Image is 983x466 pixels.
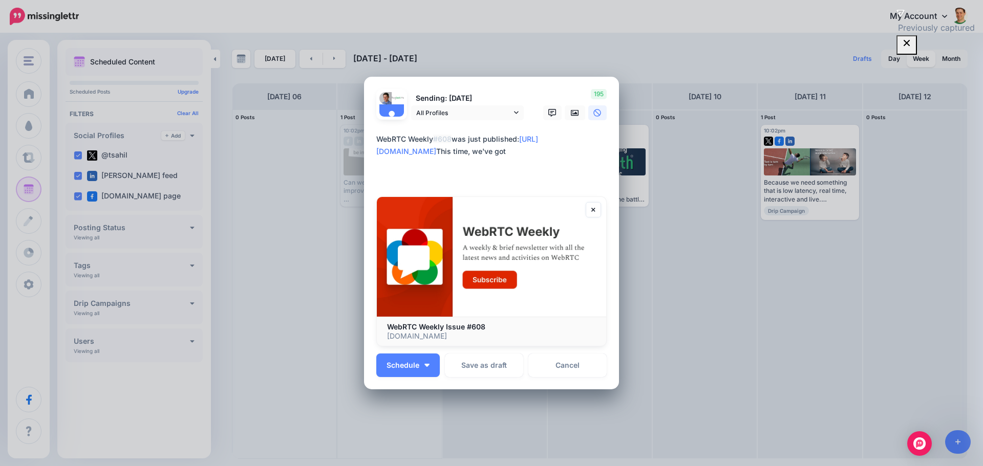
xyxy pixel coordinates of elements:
[411,105,524,120] a: All Profiles
[445,353,523,377] button: Save as draft
[376,133,612,158] div: WebRTC Weekly was just published: This time, we've got
[387,322,485,331] b: WebRTC Weekly Issue #608
[377,197,606,317] img: WebRTC Weekly Issue #608
[528,353,607,377] a: Cancel
[387,362,419,369] span: Schedule
[379,104,404,129] img: user_default_image.png
[416,107,511,118] span: All Profiles
[387,331,596,341] p: [DOMAIN_NAME]
[424,364,430,367] img: arrow-down-white.png
[376,353,440,377] button: Schedule
[907,431,932,456] div: Open Intercom Messenger
[591,89,607,99] span: 195
[411,93,524,104] p: Sending: [DATE]
[379,92,392,104] img: portrait-512x512-19370.jpg
[392,92,404,104] img: 14446026_998167033644330_331161593929244144_n-bsa28576.png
